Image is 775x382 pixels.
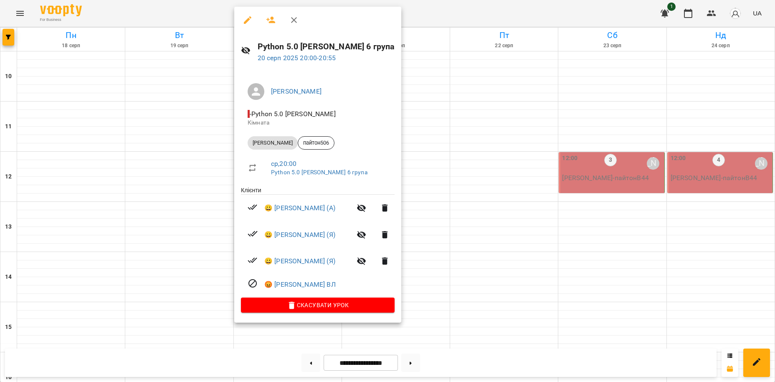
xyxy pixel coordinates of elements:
a: 😀 [PERSON_NAME] (Я) [264,230,335,240]
div: пайтон506 [298,136,334,150]
a: [PERSON_NAME] [271,87,322,95]
svg: Візит сплачено [248,255,258,265]
a: Python 5.0 [PERSON_NAME] 6 група [271,169,367,176]
a: 😡 [PERSON_NAME] ВЛ [264,280,336,290]
button: Скасувати Урок [241,298,395,313]
svg: Візит скасовано [248,278,258,288]
span: Скасувати Урок [248,300,388,310]
span: пайтон506 [298,139,334,147]
a: 😀 [PERSON_NAME] (А) [264,203,335,213]
span: - Python 5.0 [PERSON_NAME] [248,110,337,118]
a: ср , 20:00 [271,160,296,168]
p: Кімната [248,119,388,127]
a: 20 серп 2025 20:00-20:55 [258,54,336,62]
span: [PERSON_NAME] [248,139,298,147]
svg: Візит сплачено [248,229,258,239]
svg: Візит сплачено [248,202,258,212]
ul: Клієнти [241,186,395,298]
h6: Python 5.0 [PERSON_NAME] 6 група [258,40,395,53]
a: 😀 [PERSON_NAME] (Я) [264,256,335,266]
